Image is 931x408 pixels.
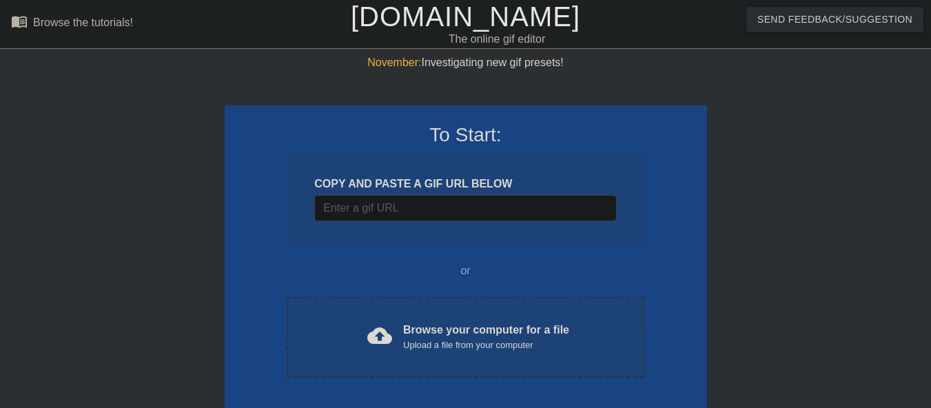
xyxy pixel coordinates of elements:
[314,195,616,221] input: Username
[225,54,707,71] div: Investigating new gif presets!
[403,338,569,352] div: Upload a file from your computer
[11,13,133,34] a: Browse the tutorials!
[11,13,28,30] span: menu_book
[746,7,923,32] button: Send Feedback/Suggestion
[367,323,392,348] span: cloud_upload
[757,11,912,28] span: Send Feedback/Suggestion
[317,31,676,48] div: The online gif editor
[314,176,616,192] div: COPY AND PASTE A GIF URL BELOW
[367,57,421,68] span: November:
[403,322,569,352] div: Browse your computer for a file
[243,123,689,147] h3: To Start:
[260,263,671,279] div: or
[351,1,580,32] a: [DOMAIN_NAME]
[33,17,133,28] div: Browse the tutorials!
